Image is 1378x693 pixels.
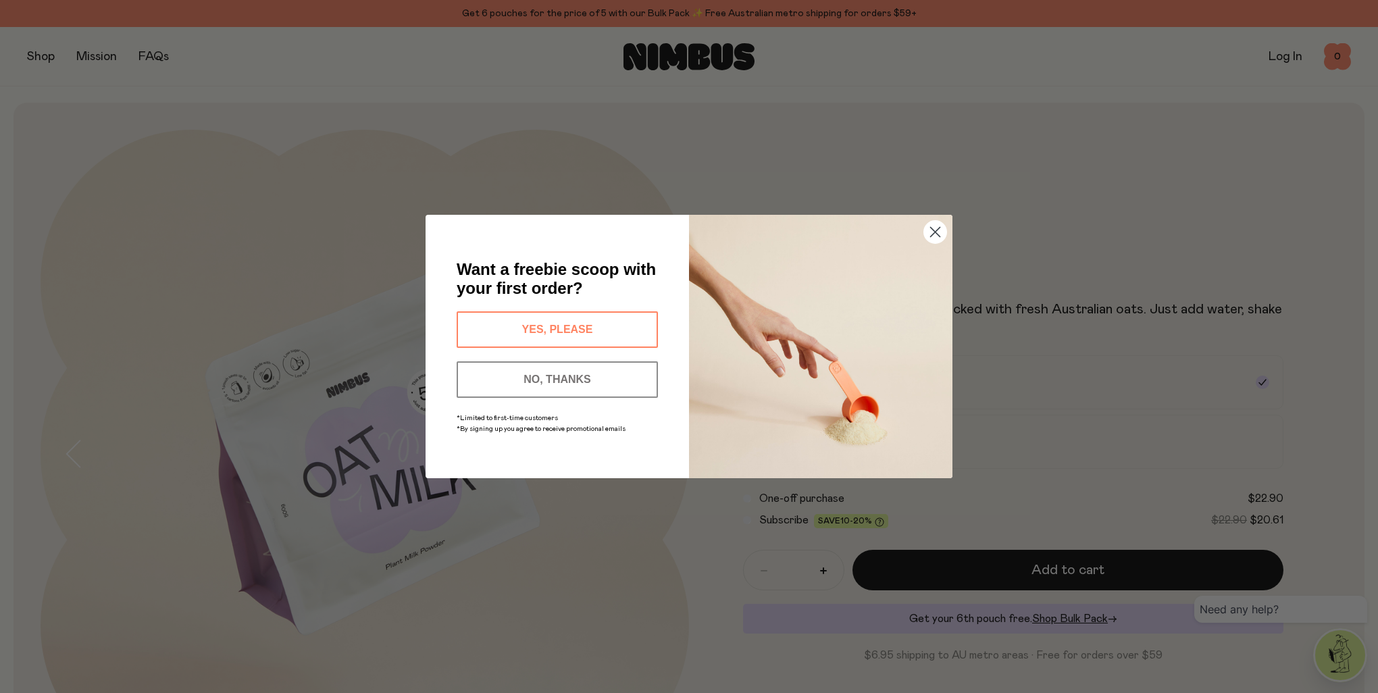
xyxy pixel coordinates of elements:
span: Want a freebie scoop with your first order? [457,260,656,297]
button: YES, PLEASE [457,311,658,348]
button: Close dialog [923,220,947,244]
img: c0d45117-8e62-4a02-9742-374a5db49d45.jpeg [689,215,952,478]
button: NO, THANKS [457,361,658,398]
span: *By signing up you agree to receive promotional emails [457,426,626,432]
span: *Limited to first-time customers [457,415,558,421]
